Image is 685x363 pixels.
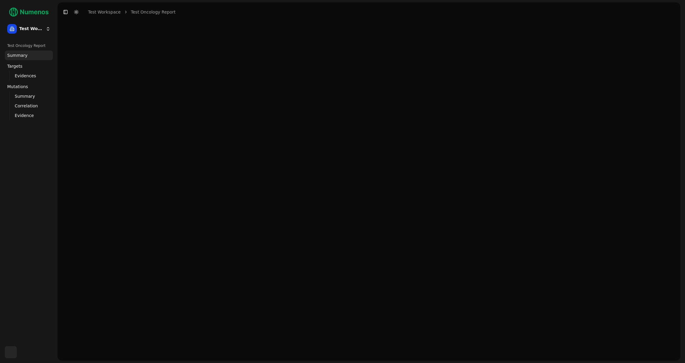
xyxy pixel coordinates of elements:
[7,63,23,69] span: Targets
[5,5,53,19] img: Numenos
[5,82,53,91] a: Mutations
[12,72,46,80] a: Evidences
[15,93,35,99] span: Summary
[15,73,36,79] span: Evidences
[19,26,43,32] span: Test Workspace
[12,102,46,110] a: Correlation
[12,92,46,100] a: Summary
[5,41,53,51] div: Test Oncology Report
[131,9,176,15] a: Test Oncology Report
[7,52,28,58] span: Summary
[5,61,53,71] a: Targets
[15,103,38,109] span: Correlation
[88,9,121,15] a: Test Workspace
[12,111,46,120] a: Evidence
[15,112,34,118] span: Evidence
[5,22,53,36] button: Test Workspace
[88,9,175,15] nav: breadcrumb
[7,84,28,90] span: Mutations
[5,51,53,60] a: Summary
